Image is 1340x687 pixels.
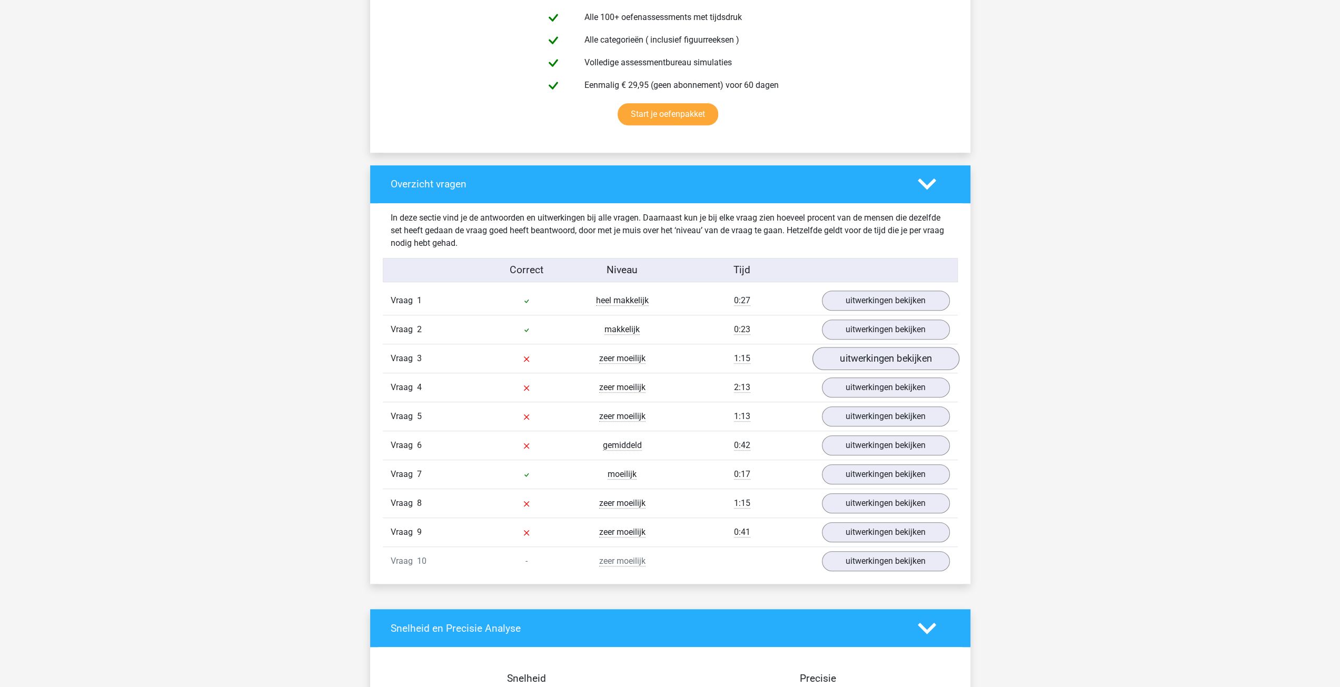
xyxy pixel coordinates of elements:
[391,294,417,307] span: Vraag
[682,672,954,684] h4: Precisie
[391,381,417,394] span: Vraag
[417,324,422,334] span: 2
[822,291,950,311] a: uitwerkingen bekijken
[417,411,422,421] span: 5
[618,103,718,125] a: Start je oefenpakket
[734,440,750,451] span: 0:42
[391,352,417,365] span: Vraag
[822,320,950,340] a: uitwerkingen bekijken
[391,526,417,539] span: Vraag
[608,469,637,480] span: moeilijk
[734,411,750,422] span: 1:13
[417,295,422,305] span: 1
[391,555,417,567] span: Vraag
[417,382,422,392] span: 4
[603,440,642,451] span: gemiddeld
[734,324,750,335] span: 0:23
[670,263,813,278] div: Tijd
[479,263,574,278] div: Correct
[599,411,646,422] span: zeer moeilijk
[391,178,902,190] h4: Overzicht vragen
[822,551,950,571] a: uitwerkingen bekijken
[391,323,417,336] span: Vraag
[391,439,417,452] span: Vraag
[599,527,646,537] span: zeer moeilijk
[596,295,649,306] span: heel makkelijk
[734,295,750,306] span: 0:27
[604,324,640,335] span: makkelijk
[574,263,670,278] div: Niveau
[417,556,426,566] span: 10
[417,498,422,508] span: 8
[599,382,646,393] span: zeer moeilijk
[391,410,417,423] span: Vraag
[812,347,959,371] a: uitwerkingen bekijken
[417,527,422,537] span: 9
[383,212,958,250] div: In deze sectie vind je de antwoorden en uitwerkingen bij alle vragen. Daarnaast kun je bij elke v...
[599,353,646,364] span: zeer moeilijk
[391,622,902,634] h4: Snelheid en Precisie Analyse
[734,382,750,393] span: 2:13
[822,464,950,484] a: uitwerkingen bekijken
[479,555,574,567] div: -
[417,469,422,479] span: 7
[822,435,950,455] a: uitwerkingen bekijken
[734,353,750,364] span: 1:15
[734,469,750,480] span: 0:17
[599,556,646,566] span: zeer moeilijk
[822,406,950,426] a: uitwerkingen bekijken
[391,672,662,684] h4: Snelheid
[391,468,417,481] span: Vraag
[417,353,422,363] span: 3
[391,497,417,510] span: Vraag
[734,527,750,537] span: 0:41
[599,498,646,509] span: zeer moeilijk
[822,377,950,397] a: uitwerkingen bekijken
[822,522,950,542] a: uitwerkingen bekijken
[822,493,950,513] a: uitwerkingen bekijken
[734,498,750,509] span: 1:15
[417,440,422,450] span: 6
